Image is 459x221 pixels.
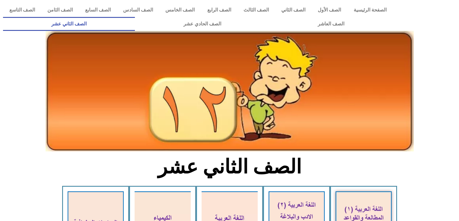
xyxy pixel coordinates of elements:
[41,3,79,17] a: الصف الثامن
[269,17,393,31] a: الصف العاشر
[237,3,275,17] a: الصف الثالث
[79,3,117,17] a: الصف السابع
[135,17,269,31] a: الصف الحادي عشر
[3,17,135,31] a: الصف الثاني عشر
[312,3,347,17] a: الصف الأول
[159,3,201,17] a: الصف الخامس
[201,3,237,17] a: الصف الرابع
[117,3,159,17] a: الصف السادس
[3,3,41,17] a: الصف التاسع
[347,3,393,17] a: الصفحة الرئيسية
[130,155,329,179] h2: الصف الثاني عشر
[275,3,311,17] a: الصف الثاني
